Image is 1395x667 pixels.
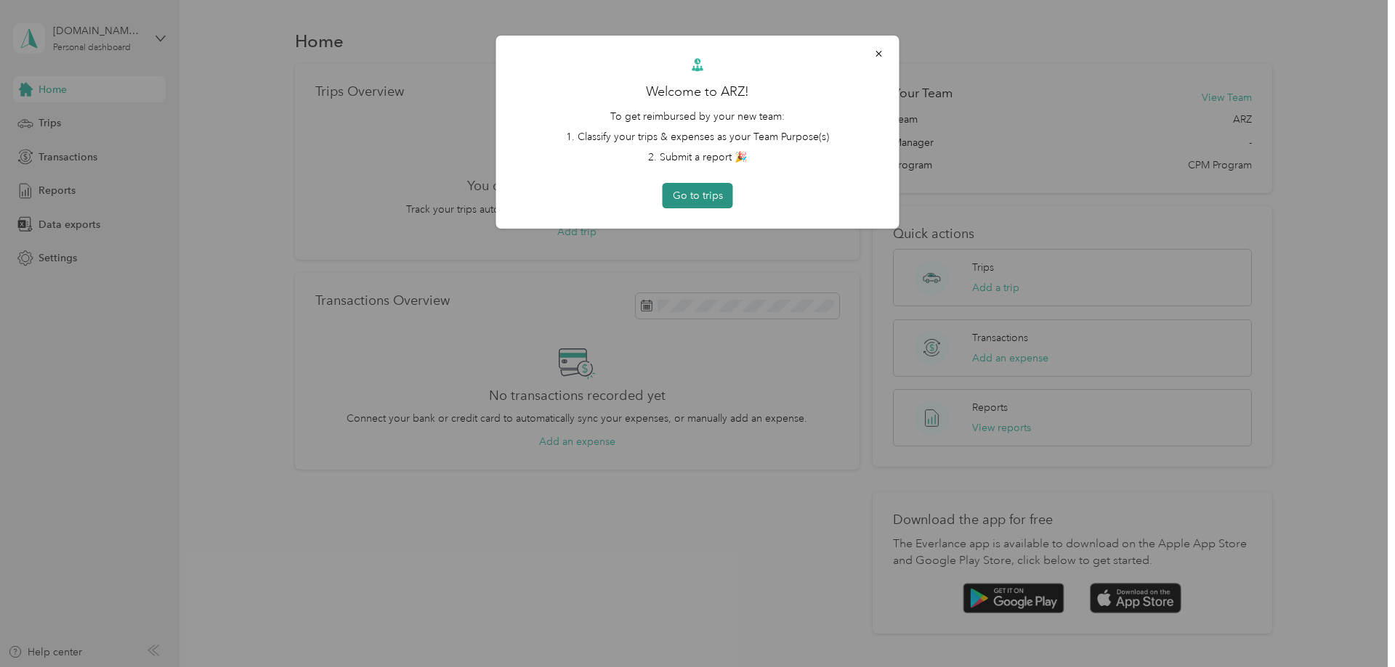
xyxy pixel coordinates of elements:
iframe: Everlance-gr Chat Button Frame [1314,586,1395,667]
p: To get reimbursed by your new team: [517,109,879,124]
li: 2. Submit a report 🎉 [517,150,879,165]
li: 1. Classify your trips & expenses as your Team Purpose(s) [517,129,879,144]
button: Go to trips [663,183,733,208]
h2: Welcome to ARZ! [517,82,879,102]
